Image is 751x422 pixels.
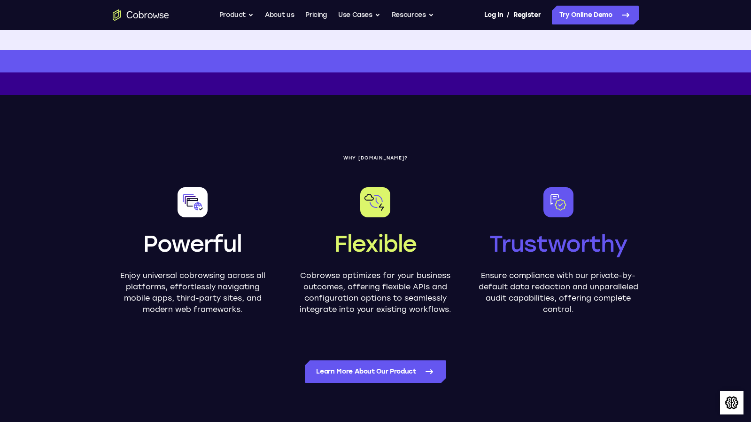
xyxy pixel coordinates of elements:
p: Enjoy universal cobrowsing across all platforms, effortlessly navigating mobile apps, third-party... [113,270,273,315]
h3: Powerful [143,229,241,259]
a: Log In [484,6,503,24]
a: Pricing [305,6,327,24]
h3: Trustworthy [489,229,627,259]
a: Try Online Demo [552,6,639,24]
a: Register [513,6,541,24]
a: About us [265,6,294,24]
p: Ensure compliance with our private-by-default data redaction and unparalleled audit capabilities,... [478,270,638,315]
p: Cobrowse optimizes for your business outcomes, offering flexible APIs and configuration options t... [295,270,456,315]
a: Go to the home page [113,9,169,21]
h3: Flexible [334,229,417,259]
button: Use Cases [338,6,380,24]
button: Resources [392,6,434,24]
p: WHY [DOMAIN_NAME]? [113,155,639,161]
a: Learn more about our product [305,360,446,383]
button: Product [219,6,254,24]
span: / [507,9,510,21]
